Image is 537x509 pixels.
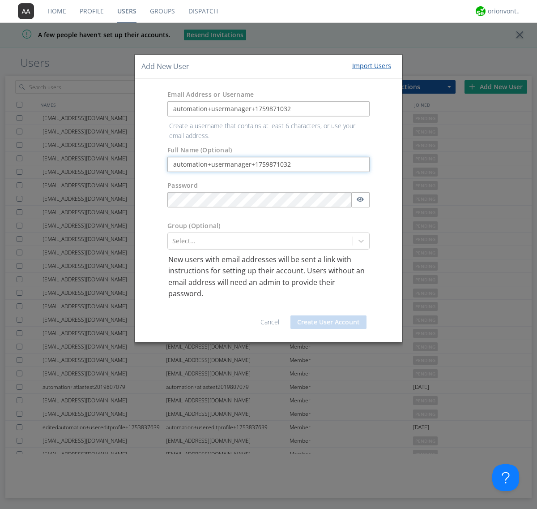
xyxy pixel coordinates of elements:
label: Full Name (Optional) [167,146,232,155]
label: Email Address or Username [167,90,254,99]
input: e.g. email@address.com, Housekeeping1 [167,101,370,116]
div: Import Users [352,61,391,70]
div: orionvontas+atlas+automation+org2 [488,7,521,16]
input: Julie Appleseed [167,157,370,172]
label: Password [167,181,198,190]
h4: Add New User [141,61,189,72]
a: Cancel [260,318,279,326]
p: New users with email addresses will be sent a link with instructions for setting up their account... [168,254,369,300]
img: 29d36aed6fa347d5a1537e7736e6aa13 [476,6,486,16]
label: Group (Optional) [167,221,220,230]
button: Create User Account [290,315,367,329]
img: 373638.png [18,3,34,19]
p: Create a username that contains at least 6 characters, or use your email address. [162,121,374,141]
